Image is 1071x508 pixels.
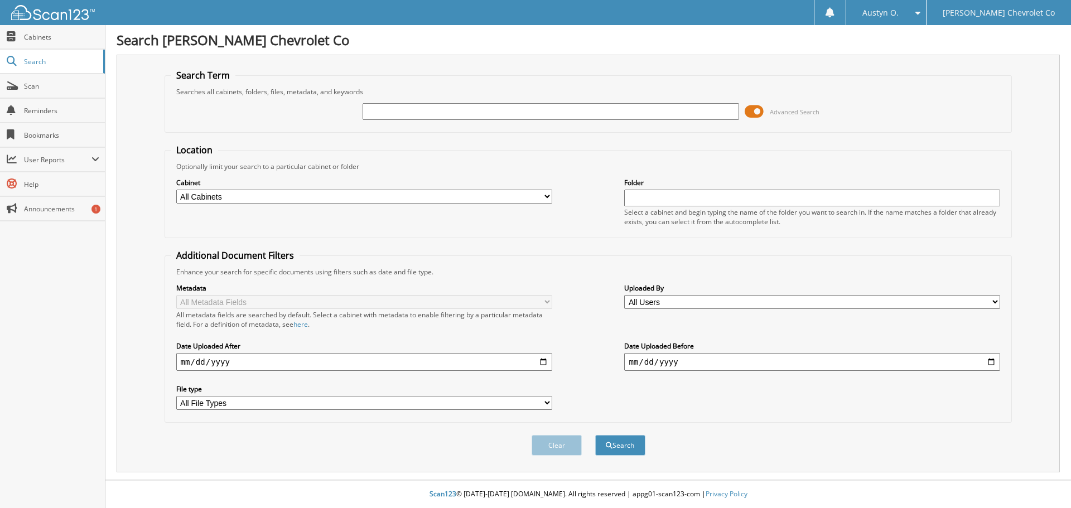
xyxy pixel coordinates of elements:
label: Date Uploaded After [176,341,552,351]
div: Optionally limit your search to a particular cabinet or folder [171,162,1006,171]
div: © [DATE]-[DATE] [DOMAIN_NAME]. All rights reserved | appg01-scan123-com | [105,481,1071,508]
span: Cabinets [24,32,99,42]
h1: Search [PERSON_NAME] Chevrolet Co [117,31,1060,49]
span: Help [24,180,99,189]
span: [PERSON_NAME] Chevrolet Co [943,9,1055,16]
input: end [624,353,1000,371]
a: Privacy Policy [706,489,747,499]
span: Advanced Search [770,108,819,116]
span: Reminders [24,106,99,115]
input: start [176,353,552,371]
span: Scan [24,81,99,91]
div: Searches all cabinets, folders, files, metadata, and keywords [171,87,1006,96]
legend: Additional Document Filters [171,249,300,262]
label: Uploaded By [624,283,1000,293]
a: here [293,320,308,329]
span: Bookmarks [24,130,99,140]
span: Announcements [24,204,99,214]
span: Scan123 [430,489,456,499]
label: Folder [624,178,1000,187]
span: User Reports [24,155,91,165]
span: Search [24,57,98,66]
button: Search [595,435,645,456]
div: Select a cabinet and begin typing the name of the folder you want to search in. If the name match... [624,207,1000,226]
div: Enhance your search for specific documents using filters such as date and file type. [171,267,1006,277]
legend: Search Term [171,69,235,81]
label: Metadata [176,283,552,293]
legend: Location [171,144,218,156]
img: scan123-logo-white.svg [11,5,95,20]
label: Cabinet [176,178,552,187]
span: Austyn O. [862,9,899,16]
div: 1 [91,205,100,214]
label: File type [176,384,552,394]
div: All metadata fields are searched by default. Select a cabinet with metadata to enable filtering b... [176,310,552,329]
label: Date Uploaded Before [624,341,1000,351]
button: Clear [532,435,582,456]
